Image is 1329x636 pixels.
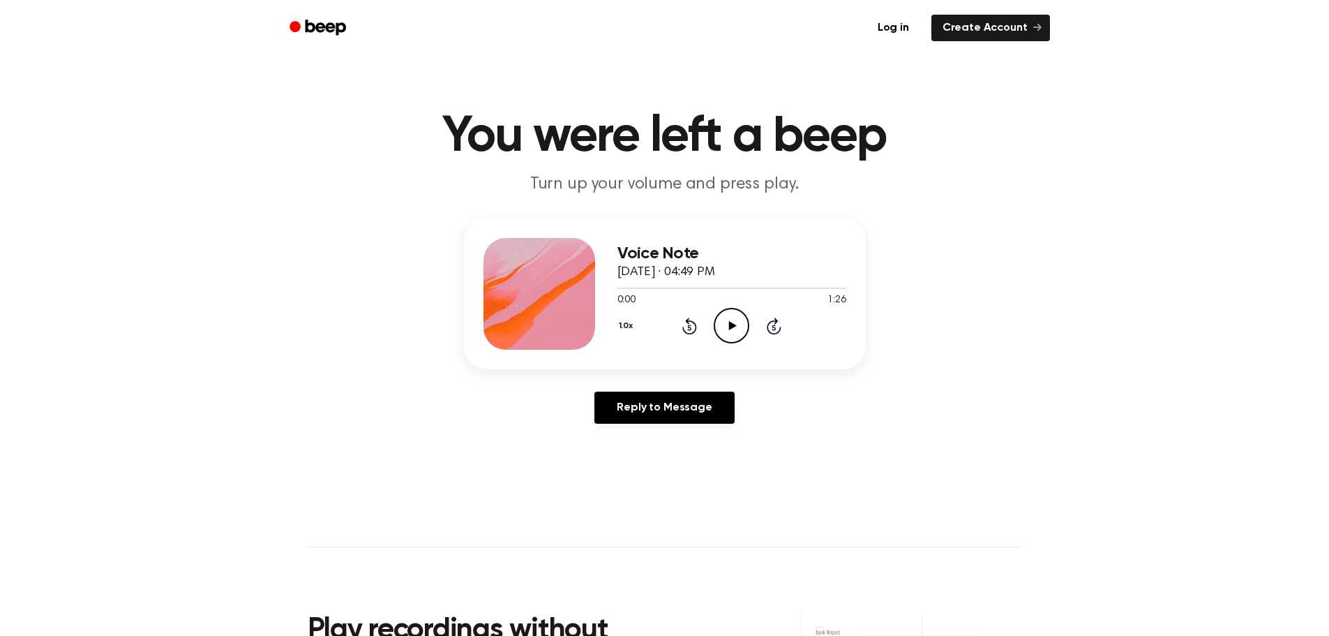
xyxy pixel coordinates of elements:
span: [DATE] · 04:49 PM [617,266,715,279]
a: Log in [864,12,923,44]
a: Reply to Message [594,392,734,424]
span: 1:26 [827,293,846,308]
p: Turn up your volume and press play. [397,173,933,196]
a: Beep [280,15,359,42]
h1: You were left a beep [308,112,1022,162]
a: Create Account [931,15,1050,41]
button: 1.0x [617,314,638,338]
h3: Voice Note [617,244,846,263]
span: 0:00 [617,293,636,308]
